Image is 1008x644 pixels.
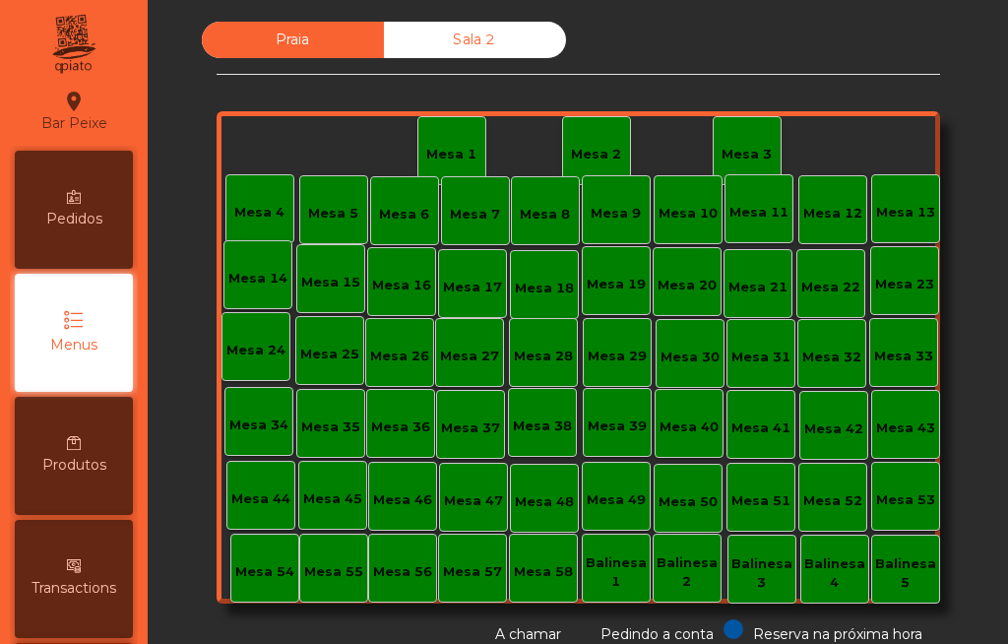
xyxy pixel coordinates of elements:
div: Mesa 26 [370,347,429,366]
div: Mesa 22 [801,278,860,297]
div: Mesa 10 [659,204,718,224]
div: Mesa 35 [301,418,360,437]
div: Mesa 51 [731,491,790,511]
div: Mesa 45 [303,489,362,509]
div: Mesa 54 [235,562,294,582]
div: Mesa 11 [729,203,788,223]
div: Mesa 17 [443,278,502,297]
div: Mesa 21 [728,278,787,297]
div: Mesa 57 [443,562,502,582]
span: Produtos [42,455,106,476]
span: Pedidos [46,209,102,229]
span: Reserva na próxima hora [753,625,922,643]
div: Mesa 52 [803,491,862,511]
div: Mesa 8 [520,205,570,225]
div: Mesa 15 [301,273,360,292]
div: Mesa 53 [876,490,935,510]
div: Mesa 14 [228,269,287,289]
div: Mesa 50 [659,492,718,512]
div: Mesa 41 [731,419,790,438]
div: Mesa 5 [308,204,358,224]
div: Mesa 1 [426,145,476,164]
div: Mesa 2 [571,145,621,164]
div: Mesa 32 [802,348,861,367]
div: Mesa 12 [803,204,862,224]
div: Mesa 27 [440,347,499,366]
i: location_on [62,90,86,113]
div: Mesa 49 [587,490,646,510]
div: Mesa 16 [372,276,431,295]
div: Mesa 20 [658,276,717,295]
div: Mesa 23 [875,275,934,294]
div: Mesa 18 [515,279,574,298]
div: Balinesa 5 [872,554,939,593]
div: Mesa 28 [514,347,573,366]
div: Mesa 38 [513,417,572,436]
div: Mesa 40 [660,418,719,437]
div: Balinesa 4 [801,554,868,593]
span: A chamar [495,625,561,643]
div: Mesa 13 [876,203,935,223]
div: Mesa 4 [234,203,284,223]
div: Mesa 19 [587,275,646,294]
div: Mesa 56 [373,562,432,582]
div: Bar Peixe [41,87,107,136]
div: Mesa 44 [231,489,290,509]
div: Mesa 47 [444,491,503,511]
div: Mesa 30 [661,348,720,367]
div: Mesa 43 [876,419,935,438]
div: Praia [202,22,384,58]
div: Mesa 33 [874,347,933,366]
div: Balinesa 1 [583,553,650,592]
div: Mesa 25 [300,345,359,364]
div: Mesa 37 [441,419,500,438]
div: Mesa 29 [588,347,647,366]
span: Transactions [31,578,116,599]
div: Mesa 39 [588,417,647,436]
div: Mesa 6 [379,205,429,225]
div: Mesa 42 [804,419,863,439]
div: Mesa 31 [731,348,790,367]
div: Mesa 46 [373,490,432,510]
img: qpiato [49,10,97,79]
div: Sala 2 [384,22,566,58]
span: Menus [50,335,97,355]
div: Mesa 9 [591,204,641,224]
span: Pedindo a conta [600,625,714,643]
div: Mesa 48 [515,492,574,512]
div: Mesa 3 [722,145,772,164]
div: Balinesa 2 [654,553,721,592]
div: Balinesa 3 [728,554,795,593]
div: Mesa 7 [450,205,500,225]
div: Mesa 34 [229,416,288,435]
div: Mesa 36 [371,418,430,437]
div: Mesa 55 [304,562,363,582]
div: Mesa 24 [226,341,285,360]
div: Mesa 58 [514,562,573,582]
